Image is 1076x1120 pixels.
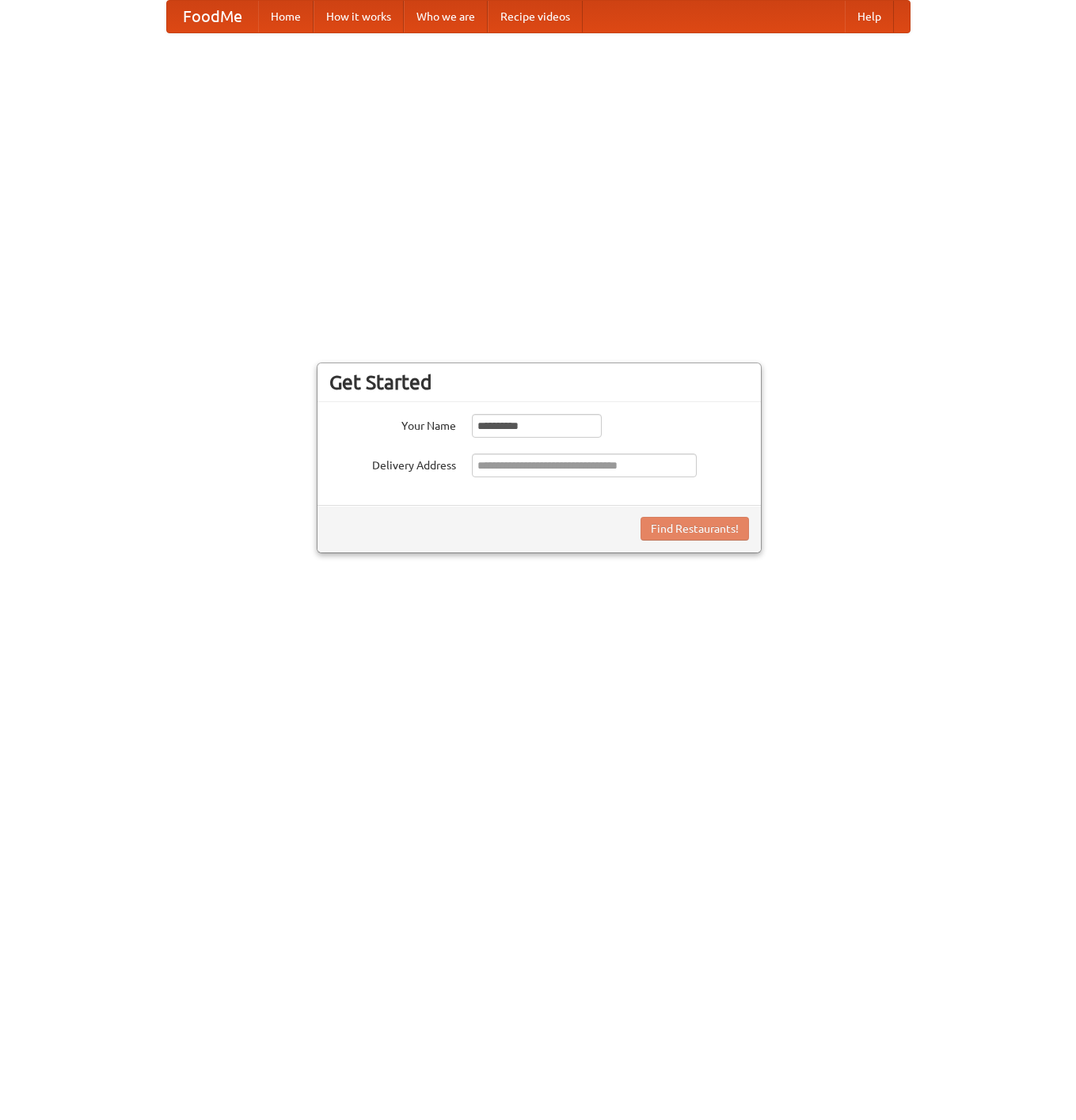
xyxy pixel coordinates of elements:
a: FoodMe [167,1,258,32]
label: Your Name [329,414,456,434]
a: Who we are [404,1,488,32]
label: Delivery Address [329,454,456,473]
h3: Get Started [329,370,749,394]
a: Recipe videos [488,1,583,32]
a: How it works [314,1,404,32]
a: Help [845,1,894,32]
a: Home [258,1,314,32]
button: Find Restaurants! [641,517,749,541]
